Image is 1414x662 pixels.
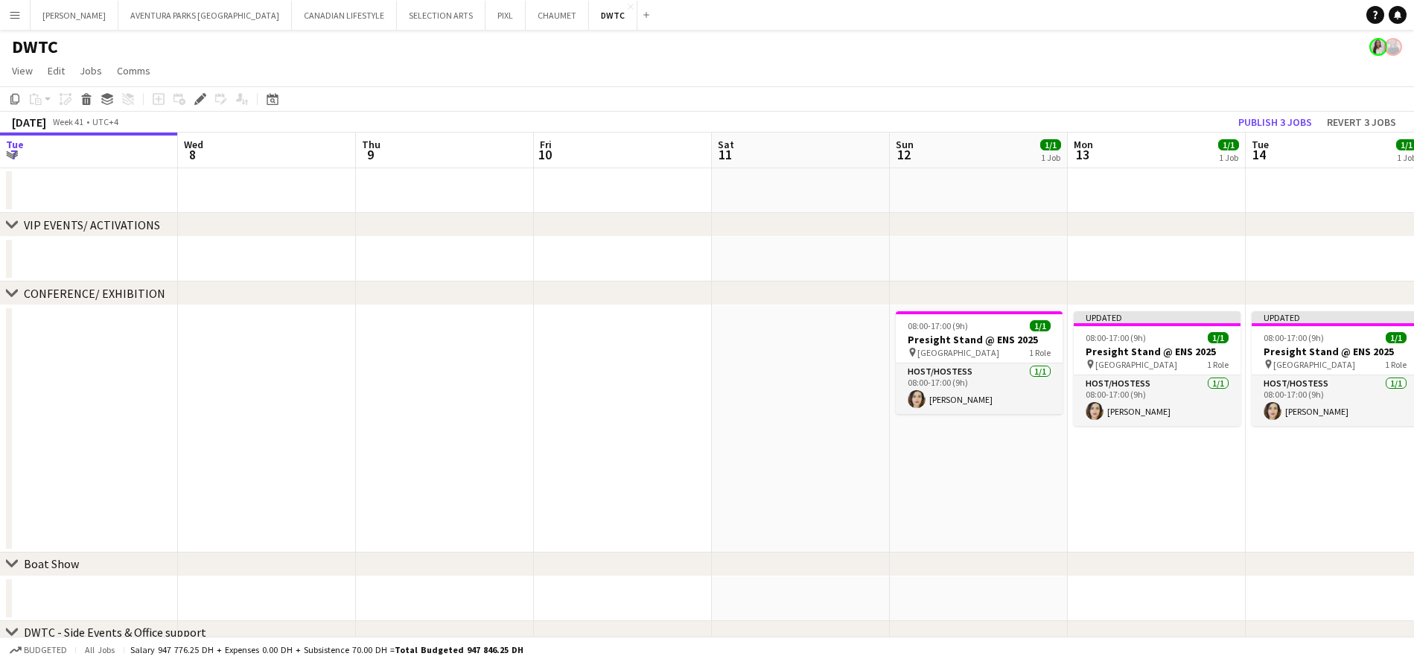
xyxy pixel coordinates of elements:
div: VIP EVENTS/ ACTIVATIONS [24,217,160,232]
app-card-role: Host/Hostess1/108:00-17:00 (9h)[PERSON_NAME] [896,363,1063,414]
span: Comms [117,64,150,77]
app-user-avatar: Anastasiia Iemelianova [1384,38,1402,56]
span: All jobs [82,644,118,655]
span: Total Budgeted 947 846.25 DH [395,644,523,655]
div: Salary 947 776.25 DH + Expenses 0.00 DH + Subsistence 70.00 DH = [130,644,523,655]
span: [GEOGRAPHIC_DATA] [1273,359,1355,370]
span: 10 [538,146,552,163]
span: 1/1 [1030,320,1051,331]
app-job-card: 08:00-17:00 (9h)1/1Presight Stand @ ENS 2025 [GEOGRAPHIC_DATA]1 RoleHost/Hostess1/108:00-17:00 (9... [896,311,1063,414]
div: 1 Job [1219,152,1238,163]
span: 1 Role [1029,347,1051,358]
span: 08:00-17:00 (9h) [1086,332,1146,343]
app-user-avatar: Ines de Puybaudet [1369,38,1387,56]
button: CANADIAN LIFESTYLE [292,1,397,30]
span: 1/1 [1218,139,1239,150]
a: Edit [42,61,71,80]
span: Tue [6,138,24,151]
div: DWTC - Side Events & Office support [24,625,206,640]
span: [GEOGRAPHIC_DATA] [1095,359,1177,370]
button: SELECTION ARTS [397,1,485,30]
span: 1/1 [1386,332,1407,343]
span: Edit [48,64,65,77]
button: PIXL [485,1,526,30]
span: Budgeted [24,645,67,655]
app-card-role: Host/Hostess1/108:00-17:00 (9h)[PERSON_NAME] [1074,375,1241,426]
span: Tue [1252,138,1269,151]
span: 11 [716,146,734,163]
span: 8 [182,146,203,163]
div: [DATE] [12,115,46,130]
span: Wed [184,138,203,151]
span: Mon [1074,138,1093,151]
span: Jobs [80,64,102,77]
span: 08:00-17:00 (9h) [1264,332,1324,343]
span: Fri [540,138,552,151]
span: 1 Role [1207,359,1229,370]
a: Comms [111,61,156,80]
button: DWTC [589,1,637,30]
div: 1 Job [1041,152,1060,163]
button: CHAUMET [526,1,589,30]
button: AVENTURA PARKS [GEOGRAPHIC_DATA] [118,1,292,30]
span: 08:00-17:00 (9h) [908,320,968,331]
a: Jobs [74,61,108,80]
span: Sat [718,138,734,151]
div: UTC+4 [92,116,118,127]
span: [GEOGRAPHIC_DATA] [917,347,999,358]
div: Updated [1074,311,1241,323]
span: 1 Role [1385,359,1407,370]
span: Week 41 [49,116,86,127]
div: Boat Show [24,556,79,571]
span: View [12,64,33,77]
div: CONFERENCE/ EXHIBITION [24,286,165,301]
span: 13 [1071,146,1093,163]
button: [PERSON_NAME] [31,1,118,30]
a: View [6,61,39,80]
button: Revert 3 jobs [1321,112,1402,132]
button: Budgeted [7,642,69,658]
span: 12 [894,146,914,163]
span: Sun [896,138,914,151]
span: 14 [1249,146,1269,163]
h3: Presight Stand @ ENS 2025 [896,333,1063,346]
h3: Presight Stand @ ENS 2025 [1074,345,1241,358]
button: Publish 3 jobs [1232,112,1318,132]
span: 1/1 [1208,332,1229,343]
span: 1/1 [1040,139,1061,150]
h1: DWTC [12,36,58,58]
app-job-card: Updated08:00-17:00 (9h)1/1Presight Stand @ ENS 2025 [GEOGRAPHIC_DATA]1 RoleHost/Hostess1/108:00-1... [1074,311,1241,426]
span: Thu [362,138,380,151]
span: 7 [4,146,24,163]
span: 9 [360,146,380,163]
